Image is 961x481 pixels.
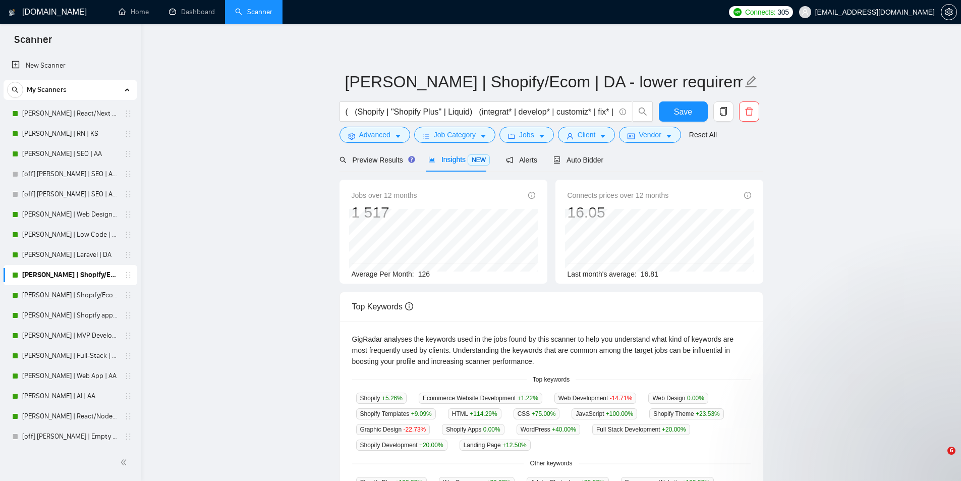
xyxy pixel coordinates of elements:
span: holder [124,392,132,400]
span: delete [740,107,759,116]
span: Preview Results [340,156,412,164]
span: caret-down [599,132,606,140]
span: notification [506,156,513,164]
span: Jobs [519,129,534,140]
span: HTML [448,408,501,419]
a: [PERSON_NAME] | Web Design | DA [22,204,118,225]
a: New Scanner [12,56,129,76]
a: [PERSON_NAME] | Shopify app | DA [22,305,118,326]
span: 0.00 % [687,395,704,402]
span: +40.00 % [552,426,576,433]
span: search [8,86,23,93]
span: holder [124,210,132,219]
span: holder [124,433,132,441]
span: Scanner [6,32,60,54]
div: Top Keywords [352,292,751,321]
div: Tooltip anchor [407,155,416,164]
span: CSS [514,408,560,419]
a: [off] [PERSON_NAME] | Empty for future | AA [22,426,118,447]
span: +1.22 % [518,395,538,402]
span: -22.73 % [404,426,426,433]
span: holder [124,271,132,279]
span: copy [714,107,733,116]
span: holder [124,352,132,360]
span: info-circle [744,192,751,199]
input: Scanner name... [345,69,743,94]
iframe: Intercom live chat [927,447,951,471]
a: [PERSON_NAME] | RN | KS [22,124,118,144]
span: Shopify Apps [442,424,504,435]
li: New Scanner [4,56,137,76]
a: [PERSON_NAME] | MVP Development | AA [22,326,118,346]
span: JavaScript [572,408,637,419]
span: +23.53 % [696,410,720,417]
a: homeHome [119,8,149,16]
span: 0.00 % [483,426,500,433]
span: caret-down [538,132,545,140]
span: Job Category [434,129,476,140]
span: holder [124,150,132,158]
span: caret-down [480,132,487,140]
span: holder [124,332,132,340]
span: info-circle [405,302,413,310]
span: user [567,132,574,140]
span: WordPress [517,424,580,435]
span: holder [124,110,132,118]
button: copy [713,101,733,122]
img: logo [9,5,16,21]
div: 16.05 [568,203,669,222]
button: userClientcaret-down [558,127,615,143]
div: GigRadar analyses the keywords used in the jobs found by this scanner to help you understand what... [352,334,751,367]
span: folder [508,132,515,140]
a: [PERSON_NAME] | React/Node | AA [22,406,118,426]
a: searchScanner [235,8,272,16]
span: Full Stack Development [592,424,690,435]
button: folderJobscaret-down [499,127,554,143]
span: My Scanners [27,80,67,100]
span: Web Development [554,393,637,404]
span: +20.00 % [419,442,443,449]
a: [PERSON_NAME] | SEO | AA [22,144,118,164]
span: Alerts [506,156,537,164]
span: holder [124,170,132,178]
span: holder [124,372,132,380]
span: holder [124,311,132,319]
button: search [633,101,653,122]
span: NEW [468,154,490,166]
span: +100.00 % [606,410,633,417]
span: holder [124,231,132,239]
a: [off] [PERSON_NAME] | SEO | AA - Strict, High Budget [22,164,118,184]
button: Save [659,101,708,122]
span: search [633,107,652,116]
span: Save [674,105,692,118]
span: holder [124,190,132,198]
span: info-circle [619,109,626,115]
span: info-circle [528,192,535,199]
span: Shopify Development [356,440,447,451]
span: idcard [628,132,635,140]
span: 305 [777,7,788,18]
span: Last month's average: [568,270,637,278]
span: caret-down [394,132,402,140]
span: user [802,9,809,16]
span: caret-down [665,132,672,140]
a: Reset All [689,129,717,140]
span: Top keywords [527,375,576,385]
span: edit [745,75,758,88]
a: [off] [PERSON_NAME] | SEO | AA - Light, Low Budget [22,184,118,204]
span: robot [553,156,560,164]
a: [PERSON_NAME] | React/Next | KS [22,103,118,124]
span: +20.00 % [662,426,686,433]
span: double-left [120,457,130,467]
span: Landing Page [460,440,531,451]
span: Connects prices over 12 months [568,190,669,201]
span: search [340,156,347,164]
span: +5.26 % [382,395,403,402]
button: search [7,82,23,98]
span: +75.00 % [532,410,556,417]
img: upwork-logo.png [733,8,742,16]
button: barsJob Categorycaret-down [414,127,495,143]
button: idcardVendorcaret-down [619,127,681,143]
a: [PERSON_NAME] | Web App | AA [22,366,118,386]
a: [PERSON_NAME] | Low Code | DA [22,225,118,245]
